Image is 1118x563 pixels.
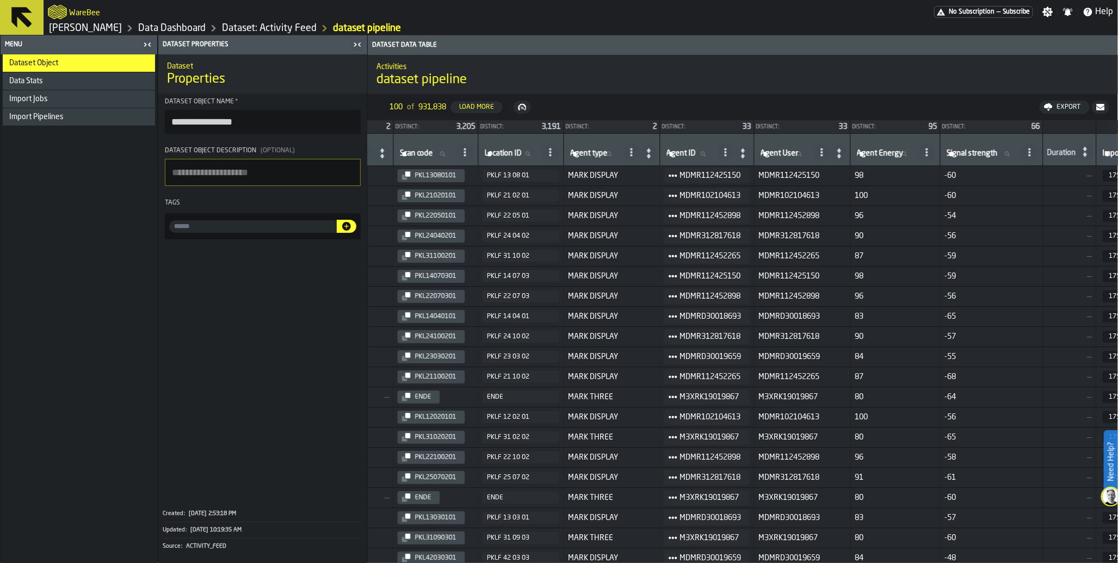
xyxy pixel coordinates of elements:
[479,120,564,133] div: StatList-item-Distinct:
[48,2,67,22] a: logo-header
[186,543,226,550] span: ACTIVITY_FEED
[398,330,465,343] button: button-PKL24100201
[1047,413,1092,422] span: —
[653,123,658,131] span: 2
[855,473,936,482] span: 91
[411,313,461,320] div: PKL14040101
[943,124,1028,130] div: Distinct:
[411,172,461,180] div: PKL13080101
[571,149,608,158] span: label
[941,120,1043,133] div: StatList-item-Distinct:
[167,71,225,88] span: Properties
[368,55,1118,94] div: title-dataset pipeline
[487,413,555,421] div: PKLF 12 02 01
[855,312,936,321] span: 83
[566,124,649,130] div: Distinct:
[376,71,467,89] span: dataset pipeline
[667,149,696,158] span: label
[568,191,656,200] span: MARK DISPLAY
[1,35,157,54] header: Menu
[411,353,461,361] div: PKL23030201
[1038,7,1058,17] label: button-toggle-Settings
[1092,101,1109,114] button: button-
[398,411,465,424] button: button-PKL12020101
[944,312,1039,321] span: -65
[944,493,1039,502] span: -60
[158,54,367,94] div: title-Properties
[169,220,337,233] input: input-value- input-value-
[568,413,656,422] span: MARK DISPLAY
[418,103,446,112] span: 931,838
[483,170,559,182] button: button-PKLF 13 08 01
[680,431,741,444] span: M3XRK19019867
[487,212,555,220] div: PKLF 22 05 01
[411,434,461,441] div: PKL31020201
[400,149,434,158] span: label
[680,411,741,424] span: MDMR102104613
[167,60,359,71] h2: Sub Title
[165,110,361,134] input: button-toolbar-Dataset object name
[48,22,581,35] nav: Breadcrumb
[929,123,938,131] span: 95
[3,108,155,126] li: menu Import Pipelines
[158,35,367,54] header: Dataset Properties
[934,6,1033,18] a: link-to-/wh/i/1653e8cc-126b-480f-9c47-e01e76aa4a88/pricing/
[757,124,835,130] div: Distinct:
[398,147,454,161] input: label
[398,370,465,383] button: button-PKL21100201
[483,371,559,383] button: button-PKLF 21 10 02
[381,98,511,116] div: ButtonLoadMore-Load More-Prev-First-Last
[1105,431,1117,492] label: Need Help?
[855,413,936,422] span: 100
[855,352,936,361] span: 84
[568,513,656,522] span: MARK DISPLAY
[487,434,555,441] div: PKLF 31 02 02
[483,351,559,363] button: button-PKLF 23 03 02
[3,54,155,72] li: menu Dataset Object
[1047,473,1092,482] span: —
[411,293,461,300] div: PKL22070301
[1096,5,1114,18] span: Help
[140,38,155,51] label: button-toggle-Close me
[680,209,741,222] span: MDMR112452898
[398,491,440,504] button: button-ENDE
[514,101,531,114] button: button-
[69,7,100,17] h2: Sub Title
[337,220,356,233] button: button-
[483,210,559,222] button: button-PKLF 22 05 01
[411,192,461,200] div: PKL21020101
[663,124,739,130] div: Distinct:
[542,123,561,131] span: 3,191
[855,513,936,522] span: 83
[1047,332,1092,341] span: —
[853,124,925,130] div: Distinct:
[160,41,350,48] div: Dataset Properties
[483,532,559,544] button: button-PKLF 31 09 03
[851,120,940,133] div: StatList-item-Distinct:
[398,169,465,182] button: button-PKL13080101
[660,120,754,133] div: StatList-item-Distinct:
[487,333,555,341] div: PKLF 24 10 02
[680,531,741,545] span: M3XRK19019867
[944,171,1039,180] span: -60
[487,373,555,381] div: PKLF 21 10 02
[758,433,846,442] span: M3XRK19019867
[411,252,461,260] div: PKL31100201
[411,212,461,220] div: PKL22050101
[944,453,1039,462] span: -58
[165,98,361,106] div: Dataset object name
[411,333,461,341] div: PKL24100201
[758,191,846,200] span: MDMR102104613
[483,472,559,484] button: button-PKLF 25 07 02
[407,103,414,112] span: of
[235,98,238,106] span: Required
[1040,101,1090,114] button: button-Export
[564,120,660,133] div: StatList-item-Distinct:
[1058,7,1078,17] label: button-toggle-Notifications
[49,22,122,34] a: link-to-/wh/i/1653e8cc-126b-480f-9c47-e01e76aa4a88
[398,310,465,323] button: button-PKL14040101
[743,123,752,131] span: 33
[680,189,741,202] span: MDMR102104613
[398,209,465,222] button: button-PKL22050101
[568,352,656,361] span: MARK DISPLAY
